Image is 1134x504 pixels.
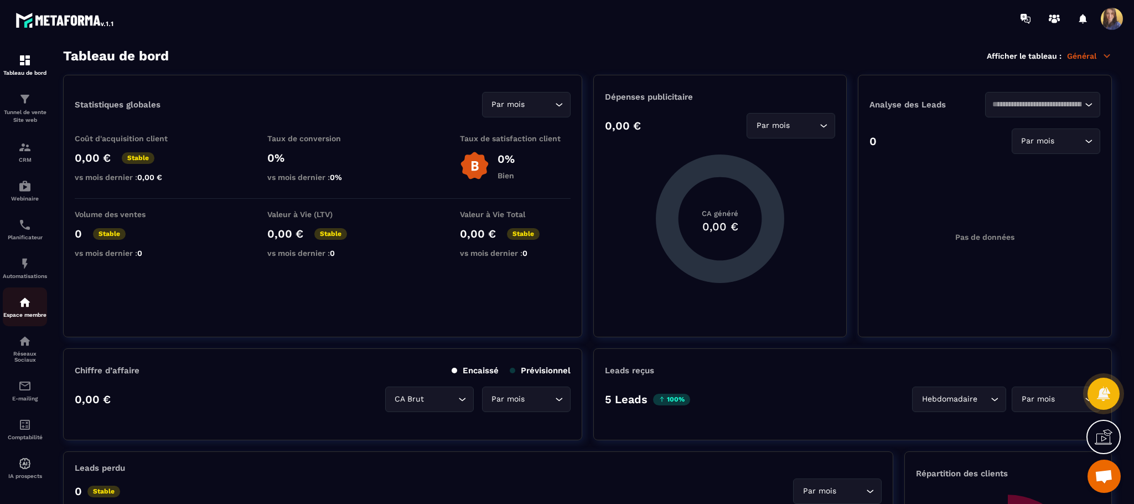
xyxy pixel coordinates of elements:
img: formation [18,92,32,106]
span: 0 [522,249,527,258]
p: Dépenses publicitaire [605,92,836,102]
span: CA Brut [392,393,427,405]
p: Taux de conversion [267,134,378,143]
p: 0,00 € [605,119,641,132]
span: Par mois [754,120,792,132]
a: automationsautomationsAutomatisations [3,249,47,287]
img: scheduler [18,218,32,232]
span: Par mois [489,99,527,111]
span: 0% [330,173,342,182]
p: Espace membre [3,312,47,318]
span: Hebdomadaire [919,393,980,405]
p: Chiffre d’affaire [75,366,139,376]
input: Search for option [527,393,552,405]
p: Leads perdu [75,463,125,473]
p: 0% [498,152,515,166]
p: Stable [93,228,126,240]
p: Général [1067,51,1112,61]
img: formation [18,54,32,67]
span: 0 [330,249,335,258]
p: E-mailing [3,395,47,402]
p: CRM [3,157,47,163]
p: Tableau de bord [3,70,47,76]
input: Search for option [527,99,552,111]
a: Ouvrir le chat [1088,460,1121,493]
a: schedulerschedulerPlanificateur [3,210,47,249]
div: Search for option [985,92,1100,117]
p: 5 Leads [605,393,648,406]
p: Analyse des Leads [869,100,985,110]
img: social-network [18,335,32,348]
a: emailemailE-mailing [3,371,47,410]
input: Search for option [992,99,1082,111]
p: vs mois dernier : [267,173,378,182]
div: Search for option [1012,387,1100,412]
p: vs mois dernier : [75,249,185,258]
p: Prévisionnel [510,366,571,376]
p: Répartition des clients [916,469,1100,479]
div: Search for option [793,479,882,504]
div: Search for option [385,387,474,412]
div: Search for option [482,387,571,412]
div: Search for option [912,387,1006,412]
p: vs mois dernier : [460,249,571,258]
span: 0 [137,249,142,258]
p: Volume des ventes [75,210,185,219]
p: Stable [87,486,120,497]
p: Coût d'acquisition client [75,134,185,143]
img: accountant [18,418,32,431]
a: social-networksocial-networkRéseaux Sociaux [3,326,47,371]
p: Webinaire [3,196,47,202]
p: 0,00 € [267,227,303,240]
p: Taux de satisfaction client [460,134,571,143]
a: automationsautomationsEspace membre [3,287,47,326]
span: 0,00 € [137,173,162,182]
img: automations [18,457,32,470]
input: Search for option [838,485,863,497]
p: Automatisations [3,273,47,279]
p: Tunnel de vente Site web [3,109,47,124]
img: automations [18,179,32,193]
img: logo [15,10,115,30]
a: automationsautomationsWebinaire [3,171,47,210]
p: Pas de données [955,233,1014,241]
div: Search for option [747,113,835,138]
p: Afficher le tableau : [987,52,1061,60]
p: Bien [498,171,515,180]
p: Réseaux Sociaux [3,351,47,363]
span: Par mois [800,485,838,497]
p: 0,00 € [75,393,111,406]
p: IA prospects [3,473,47,479]
h3: Tableau de bord [63,48,169,64]
input: Search for option [792,120,817,132]
p: Planificateur [3,234,47,240]
p: Valeur à Vie Total [460,210,571,219]
p: 0% [267,151,378,164]
a: accountantaccountantComptabilité [3,410,47,449]
div: Search for option [1012,128,1100,154]
span: Par mois [1019,135,1057,147]
img: formation [18,141,32,154]
div: Search for option [482,92,571,117]
p: Statistiques globales [75,100,160,110]
p: 0,00 € [460,227,496,240]
p: Encaissé [452,366,499,376]
span: Par mois [489,393,527,405]
p: 100% [653,394,690,405]
p: 0 [75,227,82,240]
a: formationformationCRM [3,132,47,171]
p: 0 [869,135,877,148]
img: automations [18,296,32,309]
p: Leads reçus [605,366,654,376]
a: formationformationTunnel de vente Site web [3,84,47,132]
p: Valeur à Vie (LTV) [267,210,378,219]
a: formationformationTableau de bord [3,45,47,84]
img: email [18,379,32,393]
span: Par mois [1019,393,1057,405]
p: 0,00 € [75,151,111,164]
p: Stable [314,228,347,240]
input: Search for option [427,393,455,405]
input: Search for option [1057,393,1082,405]
p: vs mois dernier : [267,249,378,258]
p: Stable [122,152,154,164]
